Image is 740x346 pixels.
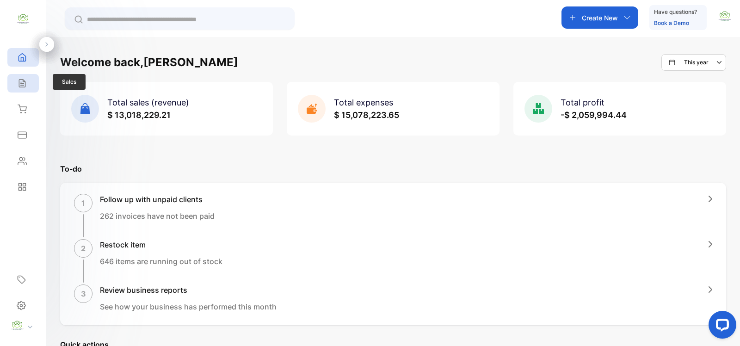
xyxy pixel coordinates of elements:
p: Have questions? [654,7,697,17]
img: profile [10,319,24,333]
img: logo [16,12,30,26]
p: 262 invoices have not been paid [100,210,215,222]
span: Total profit [561,98,604,107]
h1: Review business reports [100,284,277,296]
a: Book a Demo [654,19,689,26]
p: Create New [582,13,618,23]
span: -$ 2,059,994.44 [561,110,627,120]
button: Create New [561,6,638,29]
span: $ 13,018,229.21 [107,110,171,120]
p: See how your business has performed this month [100,301,277,312]
h1: Welcome back, [PERSON_NAME] [60,54,238,71]
p: This year [684,58,709,67]
span: Total sales (revenue) [107,98,189,107]
button: avatar [718,6,732,29]
button: This year [661,54,726,71]
p: 1 [81,198,85,209]
p: 2 [81,243,86,254]
p: To-do [60,163,726,174]
p: 646 items are running out of stock [100,256,222,267]
h1: Follow up with unpaid clients [100,194,215,205]
p: 3 [81,288,86,299]
h1: Restock item [100,239,222,250]
img: avatar [718,9,732,23]
span: Sales [53,74,86,90]
span: $ 15,078,223.65 [334,110,399,120]
span: Total expenses [334,98,393,107]
iframe: LiveChat chat widget [701,307,740,346]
